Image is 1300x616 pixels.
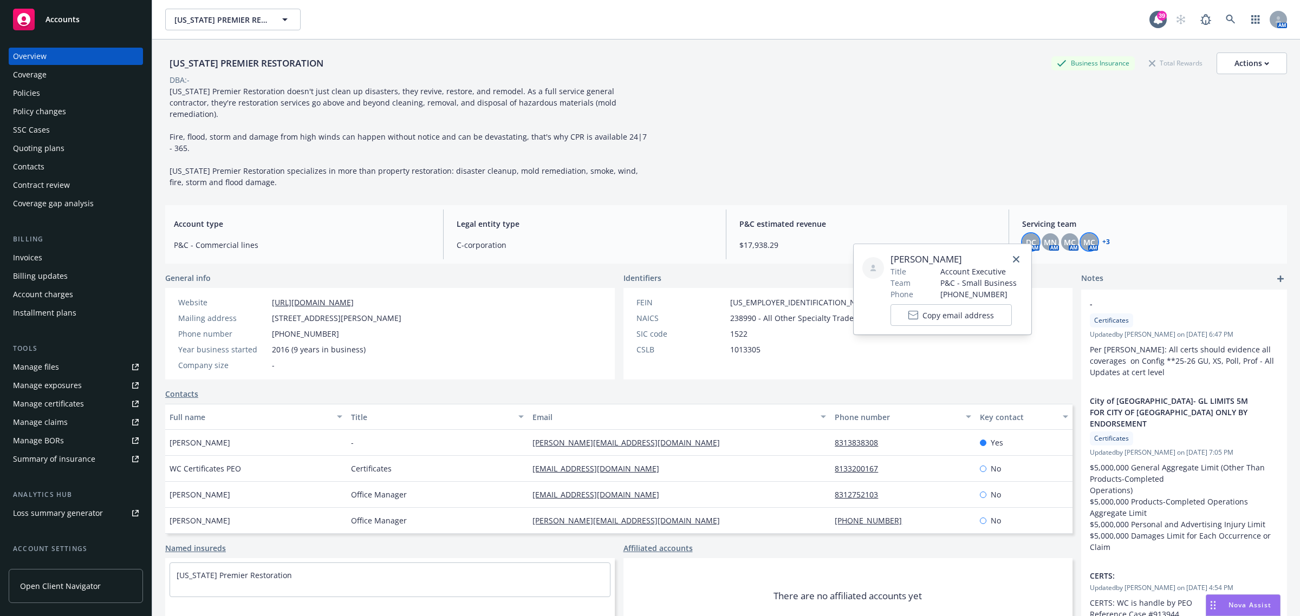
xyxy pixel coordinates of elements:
[45,15,80,24] span: Accounts
[178,359,268,371] div: Company size
[1081,386,1287,561] div: City of [GEOGRAPHIC_DATA]- GL LIMITS 5M FOR CITY OF [GEOGRAPHIC_DATA] ONLY BY ENDORSEMENTCertific...
[730,328,747,339] span: 1522
[13,176,70,194] div: Contract review
[170,515,230,526] span: [PERSON_NAME]
[170,74,190,86] div: DBA: -
[9,395,143,412] a: Manage certificates
[532,463,668,474] a: [EMAIL_ADDRESS][DOMAIN_NAME]
[890,253,1017,266] span: [PERSON_NAME]
[991,515,1001,526] span: No
[9,158,143,175] a: Contacts
[1083,237,1095,248] span: MC
[13,450,95,468] div: Summary of insurance
[351,463,392,474] span: Certificates
[1081,290,1287,386] div: -CertificatesUpdatedby [PERSON_NAME] on [DATE] 6:47 PMPer [PERSON_NAME]: All certs should evidenc...
[13,377,82,394] div: Manage exposures
[976,404,1072,430] button: Key contact
[165,272,211,284] span: General info
[730,297,885,308] span: [US_EMPLOYER_IDENTIFICATION_NUMBER]
[13,66,47,83] div: Coverage
[730,312,898,324] span: 238990 - All Other Specialty Trade Contractors
[178,328,268,339] div: Phone number
[13,267,68,285] div: Billing updates
[9,121,143,139] a: SSC Cases
[1064,237,1076,248] span: MC
[9,504,143,522] a: Loss summary generator
[1274,272,1287,285] a: add
[13,304,76,322] div: Installment plans
[9,432,143,449] a: Manage BORs
[1234,53,1269,74] div: Actions
[1170,9,1192,30] a: Start snowing
[272,344,366,355] span: 2016 (9 years in business)
[835,515,911,526] a: [PHONE_NUMBER]
[9,343,143,354] div: Tools
[991,437,1003,448] span: Yes
[165,388,198,399] a: Contacts
[9,4,143,35] a: Accounts
[347,404,528,430] button: Title
[13,249,42,266] div: Invoices
[730,344,760,355] span: 1013305
[20,580,101,592] span: Open Client Navigator
[1090,298,1250,310] span: -
[9,84,143,102] a: Policies
[13,121,50,139] div: SSC Cases
[9,304,143,322] a: Installment plans
[9,286,143,303] a: Account charges
[178,312,268,324] div: Mailing address
[9,543,143,554] div: Account settings
[739,218,996,230] span: P&C estimated revenue
[9,48,143,65] a: Overview
[940,277,1017,289] span: P&C - Small Business
[13,358,59,376] div: Manage files
[13,395,84,412] div: Manage certificates
[532,411,814,423] div: Email
[835,463,887,474] a: 8133200167
[9,103,143,120] a: Policy changes
[351,437,354,448] span: -
[1094,316,1129,325] span: Certificates
[272,328,339,339] span: [PHONE_NUMBER]
[636,328,726,339] div: SIC code
[9,234,143,245] div: Billing
[177,570,292,580] a: [US_STATE] Premier Restoration
[13,504,103,522] div: Loss summary generator
[9,358,143,376] a: Manage files
[13,559,60,576] div: Service team
[623,542,693,554] a: Affiliated accounts
[1206,595,1220,615] div: Drag to move
[170,411,330,423] div: Full name
[1143,56,1208,70] div: Total Rewards
[890,277,911,289] span: Team
[835,489,887,500] a: 8312752103
[1044,237,1057,248] span: MN
[178,344,268,355] div: Year business started
[1157,11,1167,21] div: 39
[1081,272,1103,285] span: Notes
[9,267,143,285] a: Billing updates
[170,489,230,500] span: [PERSON_NAME]
[13,414,68,431] div: Manage claims
[773,589,922,602] span: There are no affiliated accounts yet
[830,404,976,430] button: Phone number
[351,489,407,500] span: Office Manager
[991,489,1001,500] span: No
[1051,56,1135,70] div: Business Insurance
[1228,600,1271,610] span: Nova Assist
[1090,462,1278,553] p: $5,000,000 General Aggregate Limit (Other Than Products-Completed Operations) $5,000,000 Products...
[890,289,913,300] span: Phone
[890,304,1012,326] button: Copy email address
[623,272,661,284] span: Identifiers
[9,559,143,576] a: Service team
[13,195,94,212] div: Coverage gap analysis
[170,437,230,448] span: [PERSON_NAME]
[13,158,44,175] div: Contacts
[1026,237,1036,248] span: DC
[1090,344,1276,377] span: Per [PERSON_NAME]: All certs should evidence all coverages on Config **25-26 GU, XS, Poll, Prof -...
[1090,330,1278,339] span: Updated by [PERSON_NAME] on [DATE] 6:47 PM
[835,437,887,448] a: 8313838308
[1090,583,1278,593] span: Updated by [PERSON_NAME] on [DATE] 4:54 PM
[457,218,713,230] span: Legal entity type
[9,66,143,83] a: Coverage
